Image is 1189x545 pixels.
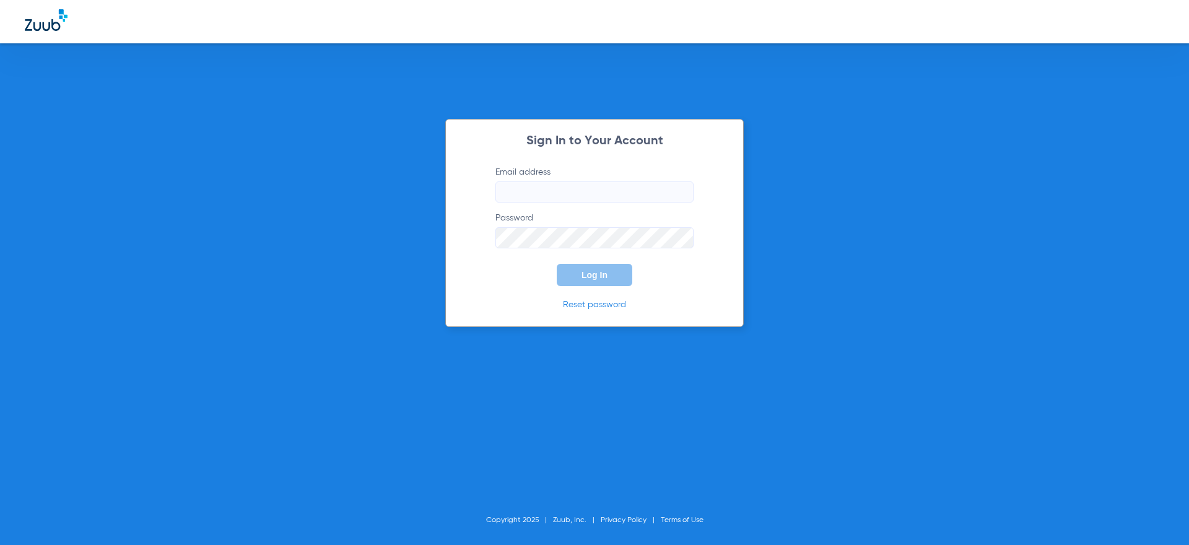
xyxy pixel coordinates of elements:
[495,212,694,248] label: Password
[601,517,647,524] a: Privacy Policy
[486,514,553,526] li: Copyright 2025
[563,300,626,309] a: Reset password
[495,181,694,203] input: Email address
[581,270,608,280] span: Log In
[495,227,694,248] input: Password
[557,264,632,286] button: Log In
[553,514,601,526] li: Zuub, Inc.
[477,135,712,147] h2: Sign In to Your Account
[661,517,703,524] a: Terms of Use
[495,166,694,203] label: Email address
[25,9,68,31] img: Zuub Logo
